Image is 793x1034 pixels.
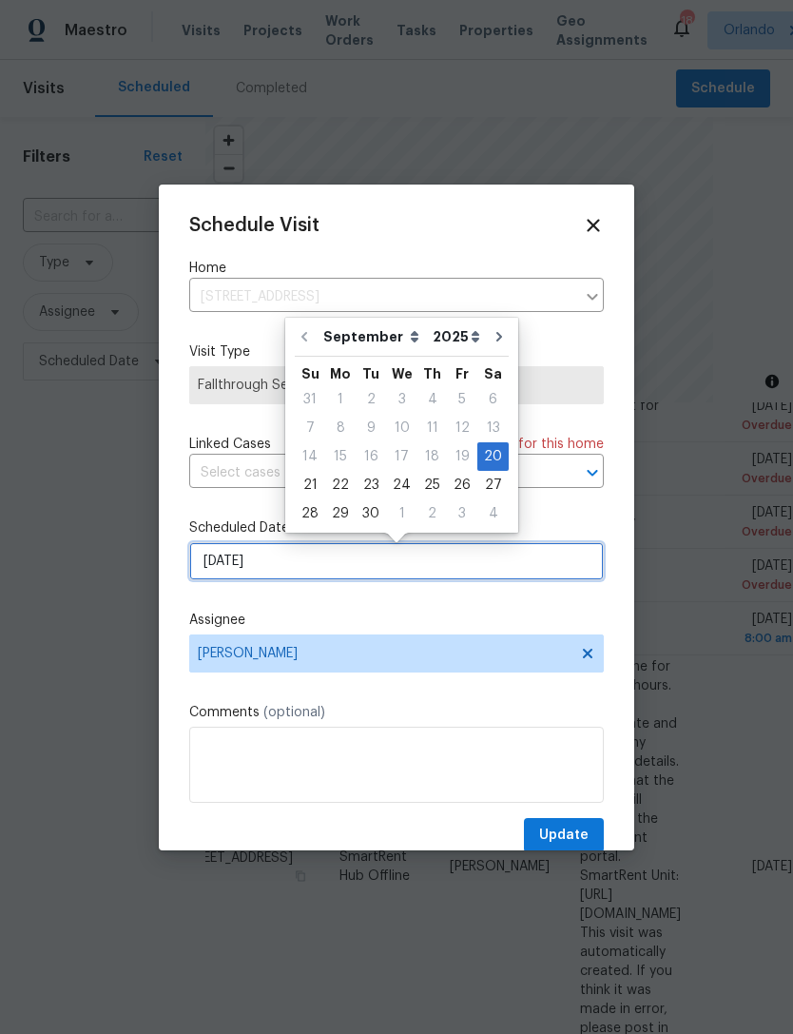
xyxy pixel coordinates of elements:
button: Go to next month [485,318,513,356]
div: Tue Sep 02 2025 [356,385,386,414]
span: Schedule Visit [189,216,319,235]
input: Enter in an address [189,283,575,312]
div: 23 [356,472,386,498]
button: Open [579,459,606,486]
div: 2 [417,500,447,527]
div: 30 [356,500,386,527]
div: 17 [386,443,417,470]
abbr: Friday [455,367,469,380]
input: Select cases [189,458,551,488]
select: Year [428,322,485,351]
select: Month [319,322,428,351]
div: Sun Aug 31 2025 [295,385,325,414]
div: Mon Sep 01 2025 [325,385,356,414]
abbr: Sunday [301,367,319,380]
label: Scheduled Date [189,518,604,537]
label: Home [189,259,604,278]
div: 3 [386,386,417,413]
div: Tue Sep 23 2025 [356,471,386,499]
div: 28 [295,500,325,527]
div: 3 [447,500,477,527]
abbr: Monday [330,367,351,380]
div: Mon Sep 29 2025 [325,499,356,528]
div: Thu Sep 25 2025 [417,471,447,499]
div: Fri Sep 12 2025 [447,414,477,442]
div: 1 [386,500,417,527]
input: M/D/YYYY [189,542,604,580]
div: Sat Sep 20 2025 [477,442,509,471]
div: 1 [325,386,356,413]
div: Thu Sep 18 2025 [417,442,447,471]
label: Visit Type [189,342,604,361]
span: Close [583,215,604,236]
div: 29 [325,500,356,527]
div: Sun Sep 14 2025 [295,442,325,471]
div: Mon Sep 15 2025 [325,442,356,471]
div: Fri Oct 03 2025 [447,499,477,528]
div: Wed Sep 17 2025 [386,442,417,471]
abbr: Wednesday [392,367,413,380]
div: 11 [417,415,447,441]
div: 10 [386,415,417,441]
label: Comments [189,703,604,722]
div: Mon Sep 08 2025 [325,414,356,442]
div: Wed Sep 03 2025 [386,385,417,414]
span: Fallthrough Setup [198,376,595,395]
div: 22 [325,472,356,498]
div: Thu Sep 04 2025 [417,385,447,414]
div: Thu Oct 02 2025 [417,499,447,528]
abbr: Tuesday [362,367,379,380]
div: 14 [295,443,325,470]
span: (optional) [263,706,325,719]
div: 4 [477,500,509,527]
div: 15 [325,443,356,470]
div: Sat Oct 04 2025 [477,499,509,528]
div: 20 [477,443,509,470]
abbr: Thursday [423,367,441,380]
div: Sun Sep 28 2025 [295,499,325,528]
span: Linked Cases [189,435,271,454]
div: Sun Sep 21 2025 [295,471,325,499]
div: 6 [477,386,509,413]
div: Wed Sep 10 2025 [386,414,417,442]
div: Sat Sep 06 2025 [477,385,509,414]
div: Sun Sep 07 2025 [295,414,325,442]
div: 27 [477,472,509,498]
div: Wed Oct 01 2025 [386,499,417,528]
button: Update [524,818,604,853]
div: 24 [386,472,417,498]
div: Mon Sep 22 2025 [325,471,356,499]
div: Tue Sep 30 2025 [356,499,386,528]
span: [PERSON_NAME] [198,646,571,661]
div: 4 [417,386,447,413]
div: Thu Sep 11 2025 [417,414,447,442]
div: 8 [325,415,356,441]
div: 12 [447,415,477,441]
div: 5 [447,386,477,413]
div: Sat Sep 13 2025 [477,414,509,442]
div: Fri Sep 26 2025 [447,471,477,499]
span: Update [539,824,589,848]
div: 26 [447,472,477,498]
div: 2 [356,386,386,413]
div: Sat Sep 27 2025 [477,471,509,499]
div: 16 [356,443,386,470]
div: Fri Sep 05 2025 [447,385,477,414]
div: 25 [417,472,447,498]
div: 31 [295,386,325,413]
div: Fri Sep 19 2025 [447,442,477,471]
div: 21 [295,472,325,498]
div: Wed Sep 24 2025 [386,471,417,499]
div: 18 [417,443,447,470]
abbr: Saturday [484,367,502,380]
div: 13 [477,415,509,441]
div: Tue Sep 16 2025 [356,442,386,471]
div: Tue Sep 09 2025 [356,414,386,442]
div: 9 [356,415,386,441]
div: 7 [295,415,325,441]
button: Go to previous month [290,318,319,356]
label: Assignee [189,611,604,630]
div: 19 [447,443,477,470]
